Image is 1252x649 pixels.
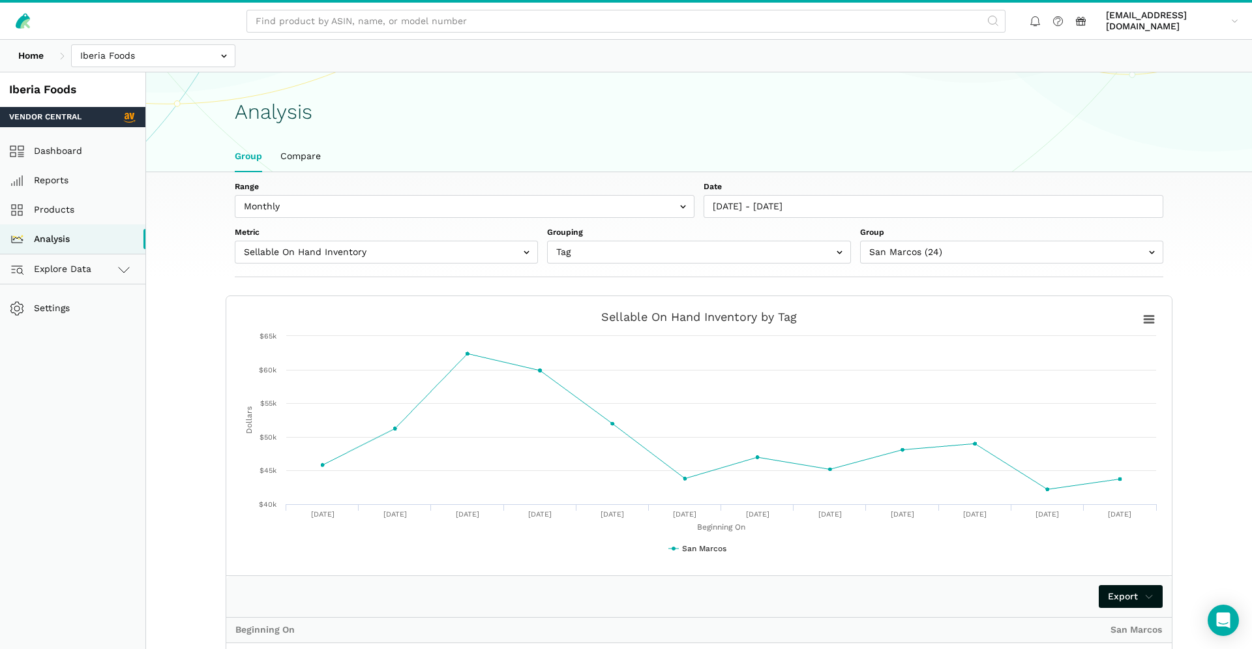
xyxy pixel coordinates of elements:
[9,82,136,98] div: Iberia Foods
[226,618,1101,643] th: Beginning On
[601,510,624,519] text: [DATE]
[1106,10,1227,33] span: [EMAIL_ADDRESS][DOMAIN_NAME]
[963,510,987,519] text: [DATE]
[235,195,694,218] input: Monthly
[1099,585,1163,608] a: Export
[860,227,1163,239] label: Group
[246,10,1006,33] input: Find product by ASIN, name, or model number
[601,310,797,324] tspan: Sellable On Hand Inventory by Tag
[260,433,276,442] text: $50k
[704,181,1163,193] label: Date
[245,406,254,434] tspan: Dollars
[860,241,1163,264] input: San Marcos (24)
[235,227,538,239] label: Metric
[818,510,842,519] text: [DATE]
[260,466,276,475] text: $45k
[1101,7,1243,35] a: [EMAIL_ADDRESS][DOMAIN_NAME]
[259,366,276,374] text: $60k
[528,510,552,519] text: [DATE]
[260,399,276,408] text: $55k
[1108,510,1131,519] text: [DATE]
[71,44,235,67] input: Iberia Foods
[1101,618,1172,643] th: San Marcos
[9,112,82,123] span: Vendor Central
[547,227,850,239] label: Grouping
[271,142,330,172] a: Compare
[235,100,1163,123] h1: Analysis
[547,241,850,264] input: Tag
[891,510,914,519] text: [DATE]
[14,262,91,277] span: Explore Data
[1108,590,1154,603] span: Export
[311,510,335,519] text: [DATE]
[9,44,53,67] a: Home
[1036,510,1059,519] text: [DATE]
[226,142,271,172] a: Group
[456,510,479,519] text: [DATE]
[1208,605,1239,636] div: Open Intercom Messenger
[697,522,745,532] tspan: Beginning On
[235,241,538,264] input: Sellable On Hand Inventory
[259,500,276,509] text: $40k
[682,544,726,553] tspan: San Marcos
[746,510,769,519] text: [DATE]
[235,181,694,193] label: Range
[260,332,276,340] text: $65k
[673,510,696,519] text: [DATE]
[383,510,407,519] text: [DATE]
